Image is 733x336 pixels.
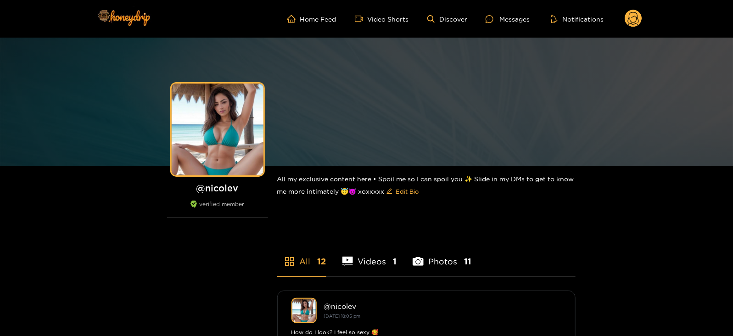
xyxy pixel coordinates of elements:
a: Discover [427,15,467,23]
button: editEdit Bio [385,184,421,199]
li: All [277,235,326,276]
small: [DATE] 18:05 pm [324,314,361,319]
img: nicolev [291,298,317,323]
a: Home Feed [287,15,336,23]
span: 1 [393,256,397,267]
div: Messages [486,14,530,24]
a: Video Shorts [355,15,409,23]
button: Notifications [548,14,606,23]
span: home [287,15,300,23]
span: appstore [284,256,295,267]
li: Photos [413,235,471,276]
h1: @ nicolev [167,182,268,194]
span: 12 [318,256,326,267]
span: Edit Bio [396,187,419,196]
div: verified member [167,201,268,218]
li: Videos [342,235,397,276]
span: 11 [464,256,471,267]
div: @ nicolev [324,302,561,310]
span: video-camera [355,15,368,23]
span: edit [386,188,392,195]
div: All my exclusive content here • Spoil me so I can spoil you ✨ Slide in my DMs to get to know me m... [277,166,576,206]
